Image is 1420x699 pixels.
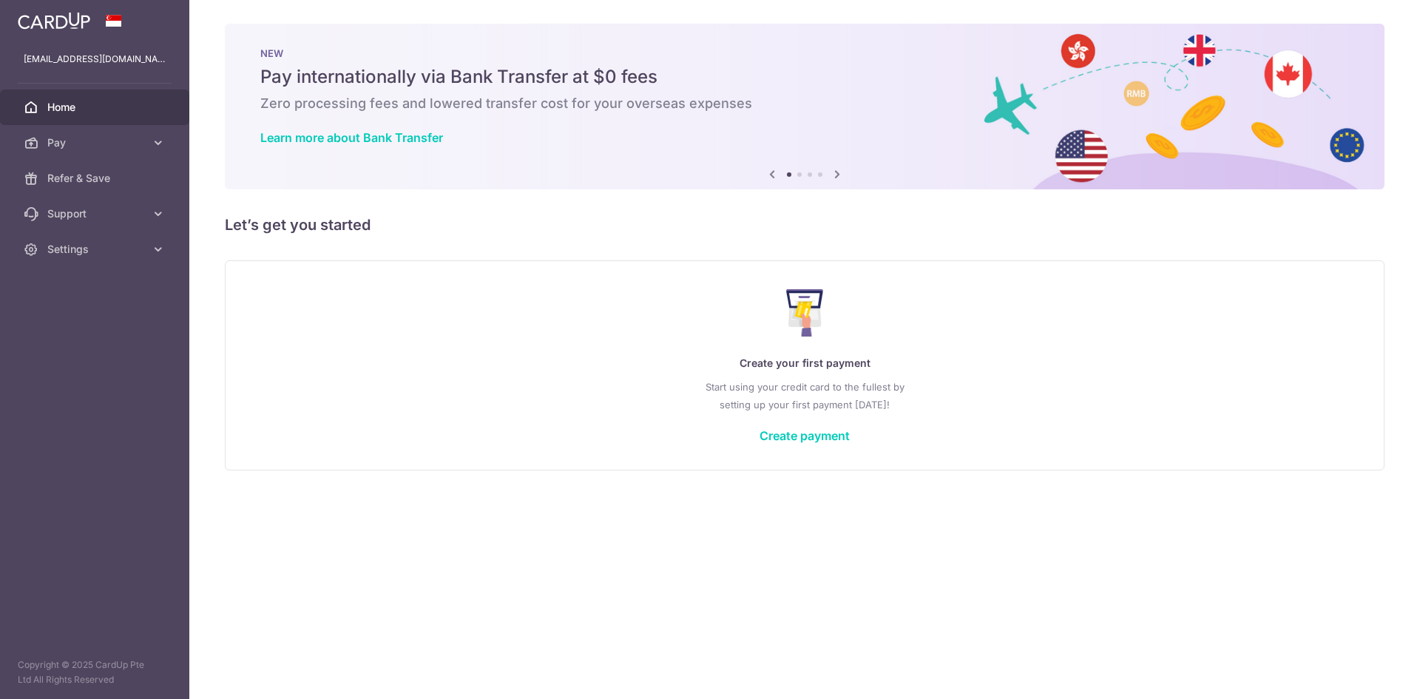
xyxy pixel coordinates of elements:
iframe: Opens a widget where you can find more information [1325,655,1405,692]
span: Home [47,100,145,115]
span: Refer & Save [47,171,145,186]
span: Support [47,206,145,221]
h6: Zero processing fees and lowered transfer cost for your overseas expenses [260,95,1349,112]
h5: Let’s get you started [225,213,1384,237]
img: Bank transfer banner [225,24,1384,189]
span: Pay [47,135,145,150]
h5: Pay internationally via Bank Transfer at $0 fees [260,65,1349,89]
a: Learn more about Bank Transfer [260,130,443,145]
img: CardUp [18,12,90,30]
a: Create payment [760,428,850,443]
img: Make Payment [786,289,824,337]
p: Create your first payment [255,354,1354,372]
span: Settings [47,242,145,257]
p: [EMAIL_ADDRESS][DOMAIN_NAME] [24,52,166,67]
p: Start using your credit card to the fullest by setting up your first payment [DATE]! [255,378,1354,413]
p: NEW [260,47,1349,59]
